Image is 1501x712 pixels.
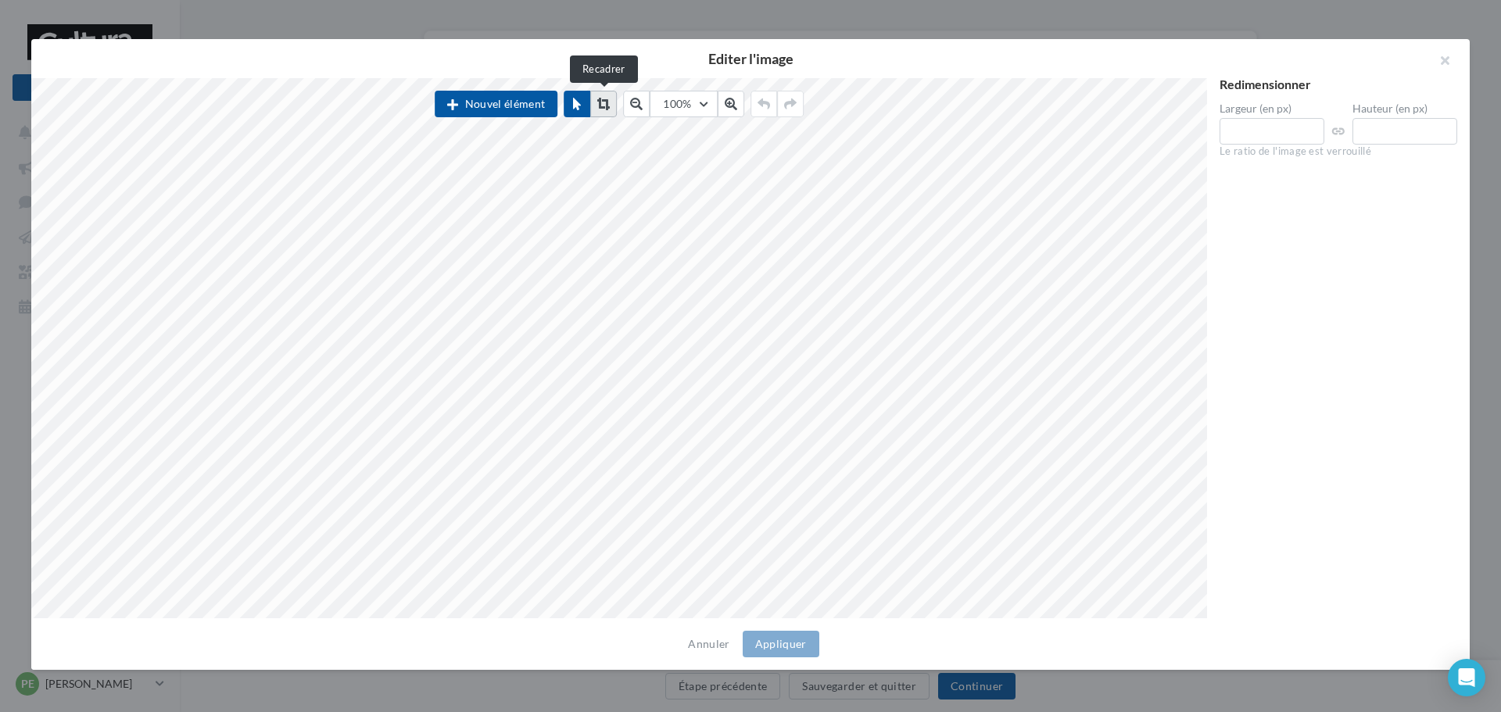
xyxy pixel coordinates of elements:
div: Le ratio de l'image est verrouillé [1220,145,1457,159]
label: Largeur (en px) [1220,103,1324,114]
h2: Editer l'image [56,52,1445,66]
div: Recadrer [570,55,638,83]
button: Annuler [682,635,736,653]
label: Hauteur (en px) [1352,103,1457,114]
div: Open Intercom Messenger [1448,659,1485,696]
div: Redimensionner [1220,78,1457,91]
button: Nouvel élément [435,91,557,117]
button: 100% [650,91,717,117]
button: Appliquer [743,631,819,657]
